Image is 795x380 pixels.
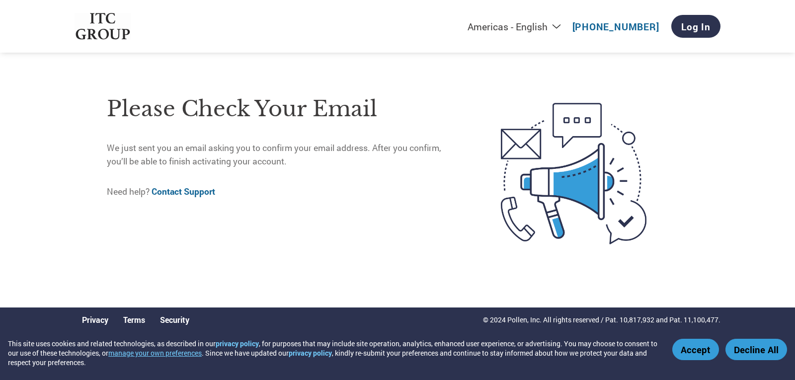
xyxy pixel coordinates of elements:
a: Log In [671,15,720,38]
h1: Please check your email [107,93,459,125]
a: Terms [123,314,145,325]
a: Security [160,314,189,325]
a: privacy policy [216,339,259,348]
button: manage your own preferences [108,348,202,358]
a: Contact Support [152,186,215,197]
a: [PHONE_NUMBER] [572,20,659,33]
div: This site uses cookies and related technologies, as described in our , for purposes that may incl... [8,339,658,367]
p: Need help? [107,185,459,198]
p: We just sent you an email asking you to confirm your email address. After you confirm, you’ll be ... [107,142,459,168]
img: ITC Group [75,13,131,40]
button: Accept [672,339,719,360]
a: Privacy [82,314,108,325]
img: open-email [459,85,688,262]
p: © 2024 Pollen, Inc. All rights reserved / Pat. 10,817,932 and Pat. 11,100,477. [483,314,720,325]
a: privacy policy [289,348,332,358]
button: Decline All [725,339,787,360]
